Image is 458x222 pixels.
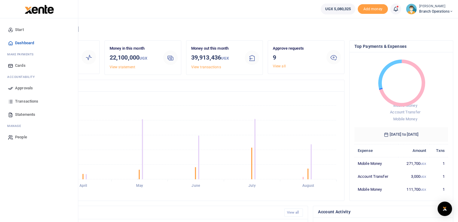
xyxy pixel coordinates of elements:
span: Dashboard [15,40,34,46]
h4: Transactions Overview [28,82,339,89]
a: Approvals [5,82,73,95]
h4: Hello [PERSON_NAME] [23,26,453,32]
tspan: April [79,183,87,188]
tspan: May [136,183,143,188]
small: UGX [420,175,426,178]
small: UGX [420,162,426,165]
small: UGX [221,56,229,60]
a: Add money [358,6,388,11]
a: View transactions [191,65,221,69]
span: Mobile Money [393,103,417,108]
small: UGX [139,56,147,60]
span: anage [10,124,21,128]
tspan: July [248,183,255,188]
a: View statement [110,65,135,69]
td: 1 [430,183,448,196]
tspan: June [192,183,200,188]
tspan: August [302,183,314,188]
span: Add money [358,4,388,14]
a: Start [5,23,73,36]
span: Start [15,27,24,33]
span: ake Payments [10,52,34,57]
span: People [15,134,27,140]
td: Mobile Money [354,183,398,196]
a: Dashboard [5,36,73,50]
a: Cards [5,59,73,72]
li: Wallet ballance [318,4,358,14]
img: logo-large [25,5,54,14]
a: People [5,131,73,144]
h3: 39,913,436 [191,53,240,63]
td: 111,700 [398,183,430,196]
td: 3,000 [398,170,430,183]
li: M [5,50,73,59]
h4: Account Activity [318,208,448,215]
span: Cards [15,63,26,69]
h4: Top Payments & Expenses [354,43,448,50]
td: 1 [430,170,448,183]
td: Mobile Money [354,157,398,170]
h3: 22,100,000 [110,53,158,63]
p: Approve requests [273,45,322,52]
h3: 9 [273,53,322,62]
small: [PERSON_NAME] [419,4,453,9]
th: Txns [430,144,448,157]
td: Account Transfer [354,170,398,183]
span: Statements [15,112,35,118]
span: Approvals [15,85,33,91]
h6: [DATE] to [DATE] [354,127,448,142]
a: View all [284,208,303,217]
img: profile-user [406,4,417,14]
a: View all [273,64,286,68]
p: Money out this month [191,45,240,52]
a: Statements [5,108,73,121]
li: M [5,121,73,131]
td: 271,700 [398,157,430,170]
small: UGX [420,188,426,191]
li: Ac [5,72,73,82]
span: UGX 5,080,325 [325,6,351,12]
span: Branch Operations [419,9,453,14]
th: Expense [354,144,398,157]
a: UGX 5,080,325 [321,4,355,14]
a: Transactions [5,95,73,108]
h4: Recent Transactions [28,209,279,216]
th: Amount [398,144,430,157]
a: logo-small logo-large logo-large [24,7,54,11]
li: Toup your wallet [358,4,388,14]
td: 1 [430,157,448,170]
div: Open Intercom Messenger [438,202,452,216]
span: Transactions [15,98,38,104]
span: Account Transfer [390,110,420,114]
span: countability [12,75,35,79]
span: Mobile Money [393,117,417,121]
p: Money in this month [110,45,158,52]
a: profile-user [PERSON_NAME] Branch Operations [406,4,453,14]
